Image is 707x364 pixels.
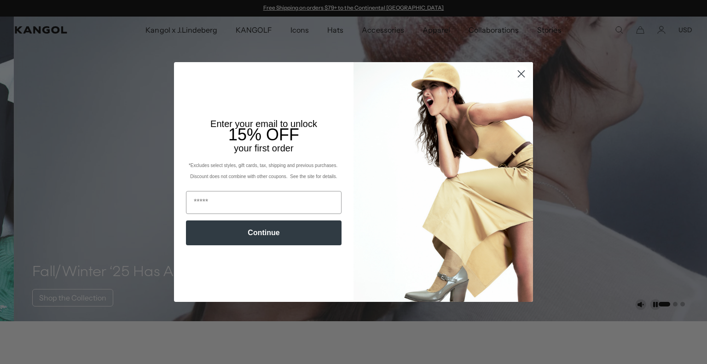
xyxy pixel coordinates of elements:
[189,163,339,179] span: *Excludes select styles, gift cards, tax, shipping and previous purchases. Discount does not comb...
[228,125,299,144] span: 15% OFF
[186,220,342,245] button: Continue
[234,143,293,153] span: your first order
[353,62,533,301] img: 93be19ad-e773-4382-80b9-c9d740c9197f.jpeg
[210,119,317,129] span: Enter your email to unlock
[513,66,529,82] button: Close dialog
[186,191,342,214] input: Email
